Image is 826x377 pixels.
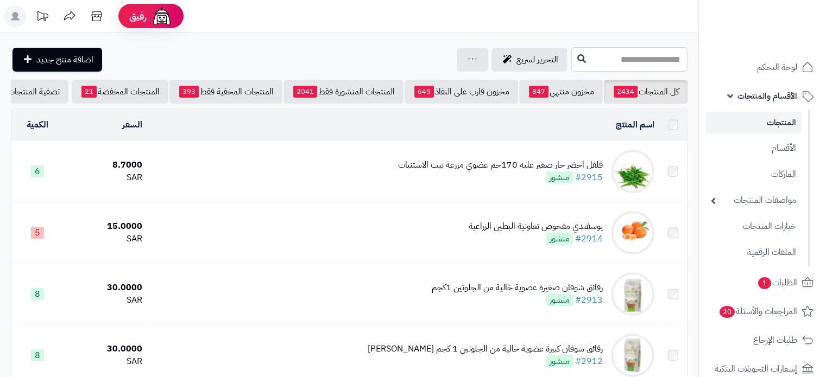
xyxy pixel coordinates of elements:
span: 20 [719,305,735,318]
a: تحديثات المنصة [29,5,56,30]
div: 8.7000 [68,159,142,171]
a: #2912 [575,355,603,368]
a: الأقسام [705,137,802,160]
span: المراجعات والأسئلة [718,304,797,319]
span: التحرير لسريع [516,53,558,66]
div: رقائق شوفان كبيرة عضوية خالية من الجلوتين 1 كجم [PERSON_NAME] [368,343,603,355]
a: التحرير لسريع [491,48,567,72]
div: SAR [68,233,142,245]
a: المنتجات المخفضة21 [72,80,168,104]
div: SAR [68,355,142,368]
a: كل المنتجات2434 [604,80,688,104]
a: اضافة منتج جديد [12,48,102,72]
a: طلبات الإرجاع [705,327,819,353]
div: رقائق شوفان صغيرة عضوية خالية من الجلوتين 1كجم [432,282,603,294]
a: الملفات الرقمية [705,241,802,264]
a: مواصفات المنتجات [705,189,802,212]
span: اضافة منتج جديد [36,53,93,66]
span: تصفية المنتجات [8,85,60,98]
span: 645 [414,86,434,98]
span: 2434 [614,86,638,98]
div: SAR [68,171,142,184]
a: المنتجات المنشورة فقط2041 [283,80,403,104]
img: logo-2.png [752,8,816,31]
span: رفيق [129,10,147,23]
a: #2914 [575,232,603,245]
div: 15.0000 [68,220,142,233]
a: المنتجات [705,112,802,134]
img: فلفل اخضر حار صغير علبه 170جم عضوي مزرعة بيت الاستنبات [611,150,654,193]
a: #2913 [575,293,603,306]
a: المنتجات المخفية فقط393 [169,80,282,104]
span: 2041 [293,86,317,98]
div: فلفل اخضر حار صغير علبه 170جم عضوي مزرعة بيت الاستنبات [398,159,603,171]
span: منشور [546,233,573,245]
a: الماركات [705,163,802,186]
img: رقائق شوفان صغيرة عضوية خالية من الجلوتين 1كجم [611,272,654,316]
a: الكمية [27,118,48,131]
span: 847 [529,86,548,98]
span: 1 [758,277,771,289]
img: رقائق شوفان كبيرة عضوية خالية من الجلوتين 1 كجم اسكا دورو [611,334,654,377]
a: المراجعات والأسئلة20 [705,298,819,324]
span: 393 [179,86,199,98]
img: يوسفندي مفحوص تعاونية البطين الزراعية [611,211,654,254]
a: لوحة التحكم [705,54,819,80]
div: 30.0000 [68,343,142,355]
div: 30.0000 [68,282,142,294]
span: 8 [31,288,44,300]
span: طلبات الإرجاع [753,333,797,348]
span: منشور [546,171,573,183]
div: يوسفندي مفحوص تعاونية البطين الزراعية [469,220,603,233]
span: إشعارات التحويلات البنكية [715,361,797,376]
span: 5 [31,227,44,239]
span: 6 [31,165,44,177]
a: مخزون قارب على النفاذ645 [405,80,518,104]
span: منشور [546,355,573,367]
span: 21 [81,86,97,98]
span: 8 [31,349,44,361]
a: خيارات المنتجات [705,215,802,238]
span: الأقسام والمنتجات [737,88,797,104]
a: السعر [122,118,142,131]
span: الطلبات [757,275,797,290]
span: لوحة التحكم [757,60,797,75]
div: SAR [68,294,142,306]
span: منشور [546,294,573,306]
a: اسم المنتج [616,118,654,131]
a: مخزون منتهي847 [519,80,603,104]
img: ai-face.png [151,5,173,27]
a: #2915 [575,171,603,184]
a: الطلبات1 [705,270,819,296]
